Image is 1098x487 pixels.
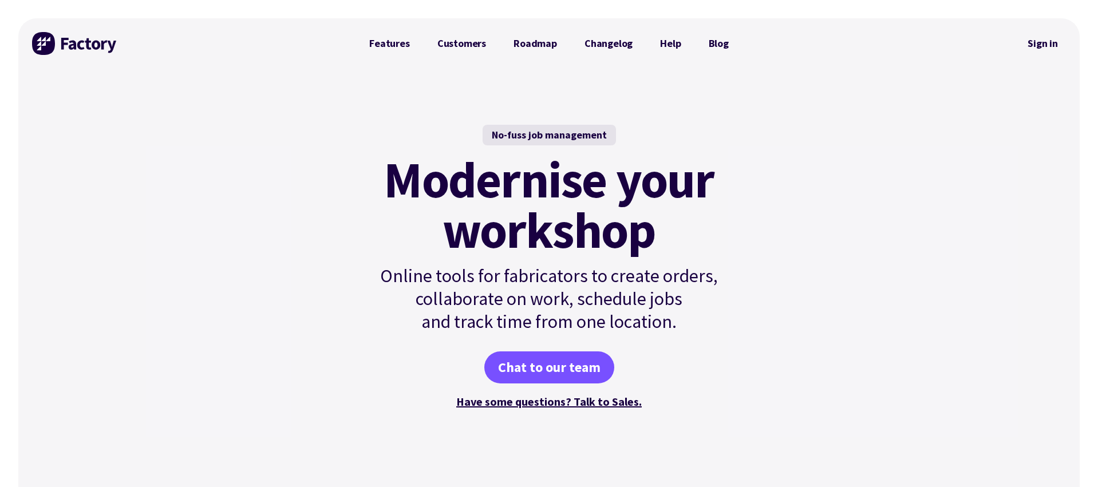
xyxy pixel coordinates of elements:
a: Customers [424,32,500,55]
p: Online tools for fabricators to create orders, collaborate on work, schedule jobs and track time ... [356,264,742,333]
div: No-fuss job management [483,125,616,145]
img: Factory [32,32,118,55]
a: Help [646,32,694,55]
a: Chat to our team [484,351,614,383]
a: Roadmap [500,32,571,55]
a: Features [356,32,424,55]
nav: Secondary Navigation [1020,30,1066,57]
mark: Modernise your workshop [384,155,714,255]
nav: Primary Navigation [356,32,742,55]
a: Sign in [1020,30,1066,57]
a: Have some questions? Talk to Sales. [456,394,642,409]
a: Changelog [571,32,646,55]
a: Blog [695,32,742,55]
